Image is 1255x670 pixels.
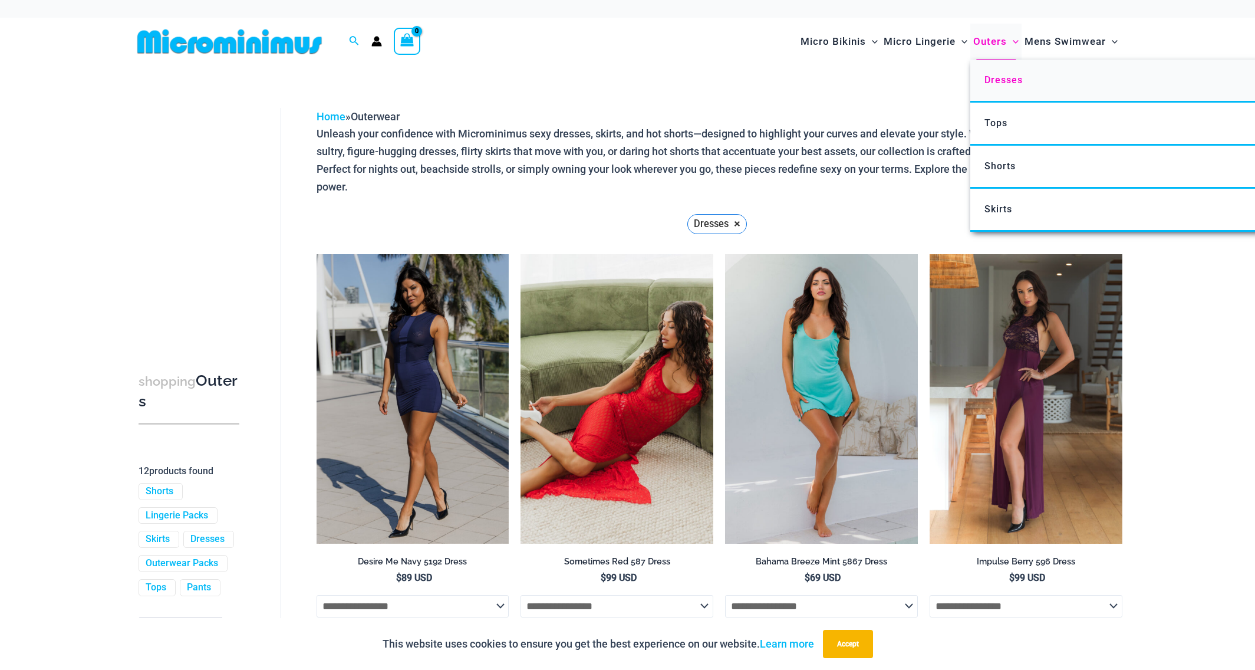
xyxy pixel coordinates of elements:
[760,638,814,650] a: Learn more
[317,110,345,123] a: Home
[521,556,713,572] a: Sometimes Red 587 Dress
[394,28,421,55] a: View Shopping Cart, empty
[133,28,327,55] img: MM SHOP LOGO FLAT
[984,203,1012,215] span: Skirts
[823,630,873,658] button: Accept
[984,74,1023,86] span: Dresses
[396,572,401,583] span: $
[1022,24,1121,60] a: Mens SwimwearMenu ToggleMenu Toggle
[146,533,170,546] a: Skirts
[725,254,918,543] a: Bahama Breeze Mint 5867 Dress 01Bahama Breeze Mint 5867 Dress 03Bahama Breeze Mint 5867 Dress 03
[725,254,918,543] img: Bahama Breeze Mint 5867 Dress 01
[139,465,149,477] span: 12
[187,582,211,594] a: Pants
[601,572,606,583] span: $
[139,374,196,389] span: shopping
[734,219,740,228] span: ×
[687,214,746,235] a: Dresses ×
[798,24,881,60] a: Micro BikinisMenu ToggleMenu Toggle
[930,556,1122,572] a: Impulse Berry 596 Dress
[146,557,218,570] a: Outerwear Packs
[139,462,239,481] p: products found
[1025,27,1106,57] span: Mens Swimwear
[805,572,841,583] bdi: 69 USD
[796,22,1123,61] nav: Site Navigation
[984,117,1007,129] span: Tops
[317,125,1122,195] p: Unleash your confidence with Microminimus sexy dresses, skirts, and hot shorts—designed to highli...
[146,485,173,498] a: Shorts
[1009,572,1014,583] span: $
[930,556,1122,567] h2: Impulse Berry 596 Dress
[884,27,956,57] span: Micro Lingerie
[317,110,400,123] span: »
[881,24,970,60] a: Micro LingerieMenu ToggleMenu Toggle
[139,618,239,656] span: - Shop Color
[930,254,1122,543] img: Impulse Berry 596 Dress 02
[317,556,509,567] h2: Desire Me Navy 5192 Dress
[396,572,432,583] bdi: 89 USD
[805,572,810,583] span: $
[317,254,509,543] a: Desire Me Navy 5192 Dress 11Desire Me Navy 5192 Dress 09Desire Me Navy 5192 Dress 09
[139,371,239,412] h3: Outers
[349,34,360,49] a: Search icon link
[351,110,400,123] span: Outerwear
[930,254,1122,543] a: Impulse Berry 596 Dress 02Impulse Berry 596 Dress 03Impulse Berry 596 Dress 03
[1009,572,1045,583] bdi: 99 USD
[1106,27,1118,57] span: Menu Toggle
[956,27,967,57] span: Menu Toggle
[521,254,713,543] img: Sometimes Red 587 Dress 10
[601,572,637,583] bdi: 99 USD
[973,27,1007,57] span: Outers
[866,27,878,57] span: Menu Toggle
[146,582,166,594] a: Tops
[139,98,245,334] iframe: TrustedSite Certified
[317,556,509,572] a: Desire Me Navy 5192 Dress
[1007,27,1019,57] span: Menu Toggle
[694,215,729,233] span: Dresses
[970,24,1022,60] a: OutersMenu ToggleMenu Toggle
[521,556,713,567] h2: Sometimes Red 587 Dress
[725,556,918,567] h2: Bahama Breeze Mint 5867 Dress
[146,510,208,522] a: Lingerie Packs
[521,254,713,543] a: Sometimes Red 587 Dress 10Sometimes Red 587 Dress 09Sometimes Red 587 Dress 09
[801,27,866,57] span: Micro Bikinis
[984,160,1016,172] span: Shorts
[383,635,814,653] p: This website uses cookies to ensure you get the best experience on our website.
[725,556,918,572] a: Bahama Breeze Mint 5867 Dress
[371,36,382,47] a: Account icon link
[190,533,225,546] a: Dresses
[317,254,509,543] img: Desire Me Navy 5192 Dress 11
